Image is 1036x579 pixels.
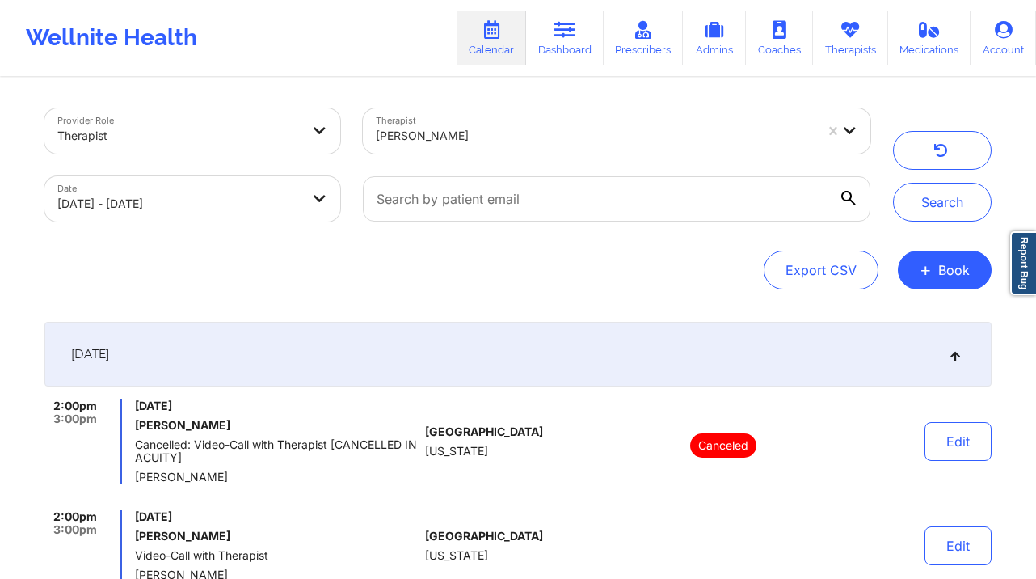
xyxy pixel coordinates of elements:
[57,118,300,154] div: Therapist
[971,11,1036,65] a: Account
[135,419,419,432] h6: [PERSON_NAME]
[376,118,815,154] div: [PERSON_NAME]
[898,251,992,289] button: +Book
[1010,231,1036,295] a: Report Bug
[604,11,684,65] a: Prescribers
[57,186,300,222] div: [DATE] - [DATE]
[135,510,419,523] span: [DATE]
[135,399,419,412] span: [DATE]
[746,11,813,65] a: Coaches
[135,471,419,484] span: [PERSON_NAME]
[690,433,756,458] p: Canceled
[71,346,109,362] span: [DATE]
[924,526,992,565] button: Edit
[53,523,97,536] span: 3:00pm
[893,183,992,222] button: Search
[135,530,419,543] h6: [PERSON_NAME]
[425,445,488,458] span: [US_STATE]
[764,251,878,289] button: Export CSV
[425,549,488,562] span: [US_STATE]
[135,549,419,562] span: Video-Call with Therapist
[888,11,971,65] a: Medications
[526,11,604,65] a: Dashboard
[425,530,543,543] span: [GEOGRAPHIC_DATA]
[924,422,992,461] button: Edit
[363,176,870,222] input: Search by patient email
[425,425,543,438] span: [GEOGRAPHIC_DATA]
[920,265,932,274] span: +
[813,11,888,65] a: Therapists
[53,412,97,425] span: 3:00pm
[135,438,419,464] span: Cancelled: Video-Call with Therapist [CANCELLED IN ACUITY]
[53,510,97,523] span: 2:00pm
[457,11,526,65] a: Calendar
[53,399,97,412] span: 2:00pm
[683,11,746,65] a: Admins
